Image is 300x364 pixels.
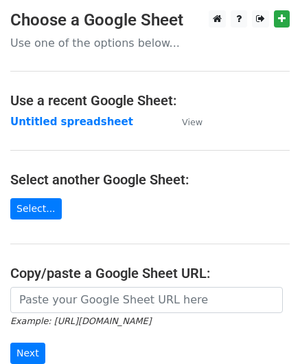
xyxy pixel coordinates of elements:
h3: Choose a Google Sheet [10,10,290,30]
p: Use one of the options below... [10,36,290,50]
h4: Copy/paste a Google Sheet URL: [10,265,290,281]
h4: Use a recent Google Sheet: [10,92,290,109]
small: Example: [URL][DOMAIN_NAME] [10,316,151,326]
input: Paste your Google Sheet URL here [10,287,283,313]
a: Untitled spreadsheet [10,116,133,128]
h4: Select another Google Sheet: [10,171,290,188]
a: View [168,116,203,128]
input: Next [10,343,45,364]
small: View [182,117,203,127]
a: Select... [10,198,62,220]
